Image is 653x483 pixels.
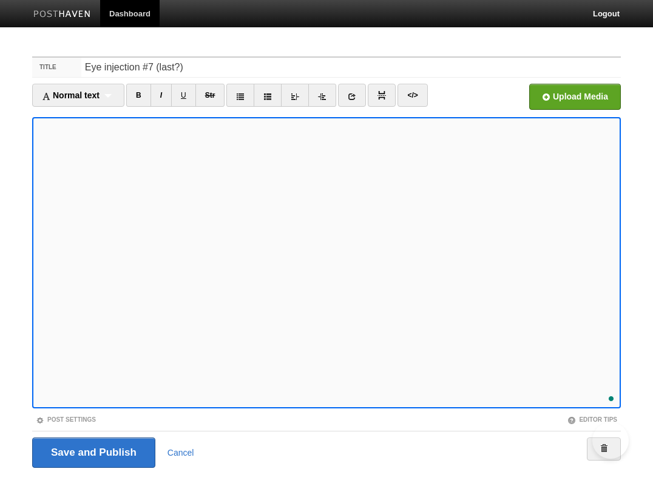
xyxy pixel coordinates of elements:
iframe: Help Scout Beacon - Open [592,422,629,459]
input: Save and Publish [32,437,155,468]
label: Title [32,58,81,77]
del: Str [205,91,215,100]
a: Post Settings [36,416,96,423]
a: U [171,84,196,107]
a: Editor Tips [567,416,617,423]
img: Posthaven-bar [33,10,91,19]
a: Cancel [167,448,194,458]
a: Str [195,84,225,107]
a: </> [398,84,427,107]
span: Normal text [42,90,100,100]
a: I [151,84,172,107]
img: pagebreak-icon.png [377,91,386,100]
a: B [126,84,151,107]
